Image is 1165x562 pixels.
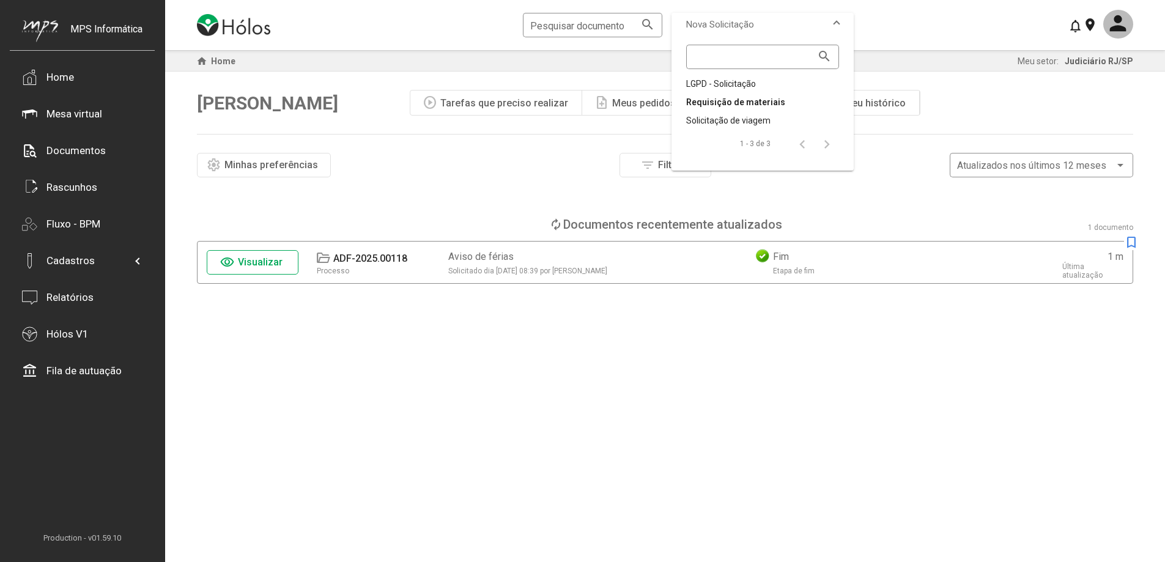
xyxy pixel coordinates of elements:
div: Última atualização [1062,262,1123,279]
div: Meus pedidos [612,97,676,109]
button: Filtros [619,153,711,177]
mat-icon: search [817,48,832,63]
mat-icon: folder_open [316,251,330,265]
mat-icon: filter_list [640,158,655,172]
div: Fluxo - BPM [46,218,100,230]
button: Página seguinte [815,131,839,156]
span: Filtros [658,159,687,171]
mat-expansion-panel-header: Nova Solicitação [671,13,854,36]
div: Etapa de fim [773,267,815,275]
mat-icon: play_circle [423,95,437,110]
mat-icon: bookmark [1124,235,1139,250]
div: Documentos recentemente atualizados [563,217,782,232]
div: Nova Solicitação [671,36,854,171]
mat-icon: settings [207,158,221,172]
button: Visualizar [207,250,298,275]
div: Requisição de materiais [686,96,839,108]
mat-icon: visibility [220,255,235,270]
mat-paginator: Select page [674,127,839,161]
mat-icon: search [640,17,655,31]
div: ADF-2025.00118 [333,253,407,264]
div: Cadastros [46,254,95,267]
div: Mesa virtual [46,108,102,120]
div: Fim [773,251,789,262]
mat-icon: loop [549,217,563,232]
div: Home [46,71,74,83]
div: Rascunhos [46,181,97,193]
img: logo-holos.png [197,14,270,36]
div: Fila de autuação [46,364,122,377]
div: Tarefas que preciso realizar [440,97,568,109]
div: Aviso de férias [448,251,514,262]
span: Nova Solicitação [686,19,754,30]
div: LGPD - Solicitação [686,78,839,90]
button: Minhas preferências [197,153,331,177]
div: 1 m [1108,251,1123,262]
div: Processo [317,267,349,275]
div: Documentos [46,144,106,157]
div: Meu histórico [843,97,906,109]
div: MPS Informática [70,23,142,54]
span: Atualizados nos últimos 12 meses [957,160,1106,171]
span: Home [211,56,235,66]
span: Meu setor: [1018,56,1059,66]
div: 1 documento [1088,223,1133,232]
span: Minhas preferências [224,159,318,171]
span: [PERSON_NAME] [197,92,338,114]
mat-expansion-panel-header: Cadastros [22,242,142,279]
div: Solicitação de viagem [686,114,839,127]
span: Visualizar [238,256,283,268]
div: 1 - 3 de 3 [740,138,771,150]
div: Hólos V1 [46,328,89,340]
mat-icon: location_on [1082,17,1097,32]
span: Judiciário RJ/SP [1065,56,1133,66]
img: mps-image-cropped.png [22,20,58,42]
mat-icon: note_add [594,95,609,110]
span: Production - v01.59.10 [10,533,155,542]
div: Relatórios [46,291,94,303]
span: Solicitado dia [DATE] 08:39 por [PERSON_NAME] [448,267,607,275]
mat-icon: home [194,54,209,68]
button: Página anterior [790,131,815,156]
